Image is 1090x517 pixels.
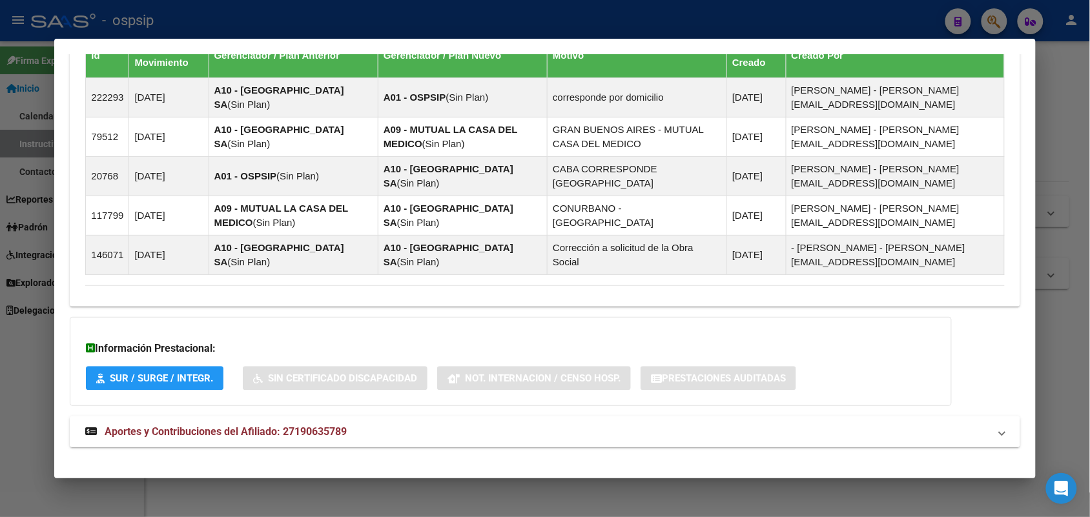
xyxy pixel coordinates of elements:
strong: A01 - OSPSIP [214,170,277,181]
td: ( ) [378,236,547,275]
td: [DATE] [129,196,209,236]
span: SUR / SURGE / INTEGR. [110,372,213,384]
td: 222293 [86,78,129,117]
td: - [PERSON_NAME] - [PERSON_NAME][EMAIL_ADDRESS][DOMAIN_NAME] [786,236,1004,275]
th: Creado Por [786,34,1004,78]
td: 146071 [86,236,129,275]
td: 79512 [86,117,129,157]
td: CONURBANO - [GEOGRAPHIC_DATA] [548,196,727,236]
th: Gerenciador / Plan Nuevo [378,34,547,78]
span: Aportes y Contribuciones del Afiliado: 27190635789 [105,425,347,438]
td: ( ) [378,117,547,157]
span: Sin Plan [400,177,437,188]
strong: A10 - [GEOGRAPHIC_DATA] SA [214,242,344,267]
span: Sin Plan [400,217,437,228]
th: Id [86,34,129,78]
td: ( ) [378,196,547,236]
td: ( ) [378,157,547,196]
button: Prestaciones Auditadas [641,366,796,390]
span: Prestaciones Auditadas [662,372,786,384]
span: Sin Plan [449,92,486,103]
span: Sin Certificado Discapacidad [268,372,417,384]
td: corresponde por domicilio [548,78,727,117]
td: [DATE] [727,157,786,196]
td: [PERSON_NAME] - [PERSON_NAME][EMAIL_ADDRESS][DOMAIN_NAME] [786,196,1004,236]
td: 117799 [86,196,129,236]
strong: A09 - MUTUAL LA CASA DEL MEDICO [214,203,349,228]
td: [PERSON_NAME] - [PERSON_NAME][EMAIL_ADDRESS][DOMAIN_NAME] [786,78,1004,117]
strong: A10 - [GEOGRAPHIC_DATA] SA [214,124,344,149]
td: [DATE] [727,196,786,236]
td: ( ) [378,78,547,117]
strong: A10 - [GEOGRAPHIC_DATA] SA [384,203,513,228]
button: Sin Certificado Discapacidad [243,366,427,390]
td: Corrección a solicitud de la Obra Social [548,236,727,275]
span: Sin Plan [426,138,462,149]
strong: A09 - MUTUAL LA CASA DEL MEDICO [384,124,518,149]
strong: A10 - [GEOGRAPHIC_DATA] SA [384,163,513,188]
th: Motivo [548,34,727,78]
td: [DATE] [727,236,786,275]
th: Gerenciador / Plan Anterior [209,34,378,78]
td: [DATE] [727,78,786,117]
td: [DATE] [129,157,209,196]
td: [DATE] [129,78,209,117]
td: ( ) [209,78,378,117]
strong: A10 - [GEOGRAPHIC_DATA] SA [214,85,344,110]
button: SUR / SURGE / INTEGR. [86,366,223,390]
td: [DATE] [129,236,209,275]
span: Not. Internacion / Censo Hosp. [465,372,621,384]
td: ( ) [209,157,378,196]
th: Fecha Movimiento [129,34,209,78]
span: Sin Plan [231,256,267,267]
mat-expansion-panel-header: Aportes y Contribuciones del Afiliado: 27190635789 [70,416,1020,447]
span: Sin Plan [231,138,267,149]
td: [DATE] [727,117,786,157]
td: ( ) [209,196,378,236]
strong: A10 - [GEOGRAPHIC_DATA] SA [384,242,513,267]
td: 20768 [86,157,129,196]
td: CABA CORRESPONDE [GEOGRAPHIC_DATA] [548,157,727,196]
span: Sin Plan [256,217,293,228]
span: Sin Plan [280,170,316,181]
strong: A01 - OSPSIP [384,92,446,103]
span: Sin Plan [231,99,267,110]
td: [DATE] [129,117,209,157]
td: GRAN BUENOS AIRES - MUTUAL CASA DEL MEDICO [548,117,727,157]
div: Open Intercom Messenger [1046,473,1077,504]
h3: Información Prestacional: [86,341,936,356]
span: Sin Plan [400,256,437,267]
td: [PERSON_NAME] - [PERSON_NAME][EMAIL_ADDRESS][DOMAIN_NAME] [786,157,1004,196]
td: [PERSON_NAME] - [PERSON_NAME][EMAIL_ADDRESS][DOMAIN_NAME] [786,117,1004,157]
td: ( ) [209,117,378,157]
button: Not. Internacion / Censo Hosp. [437,366,631,390]
th: Fecha Creado [727,34,786,78]
td: ( ) [209,236,378,275]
